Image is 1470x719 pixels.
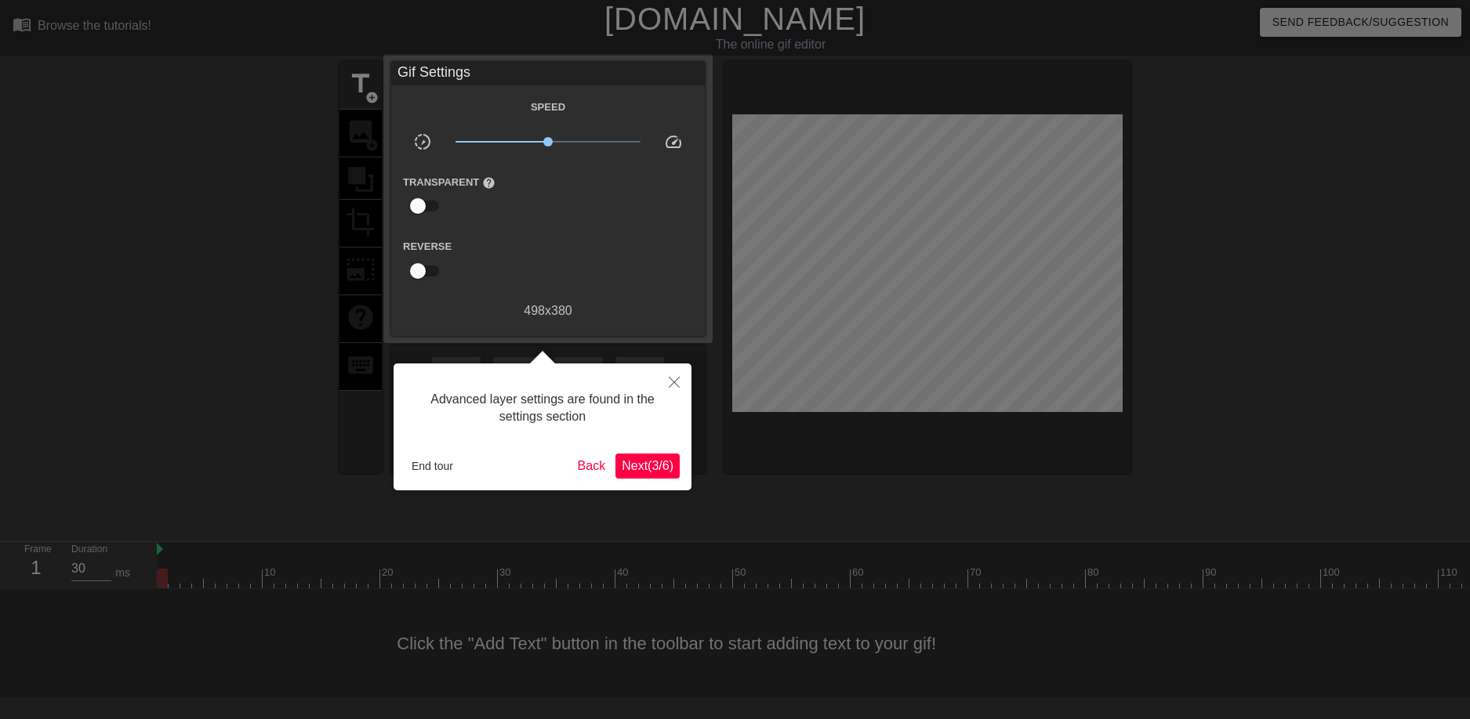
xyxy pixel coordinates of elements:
[657,363,691,399] button: Close
[572,453,612,479] button: Back
[405,375,680,442] div: Advanced layer settings are found in the settings section
[405,454,459,478] button: End tour
[615,453,680,479] button: Next
[622,459,673,472] span: Next ( 3 / 6 )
